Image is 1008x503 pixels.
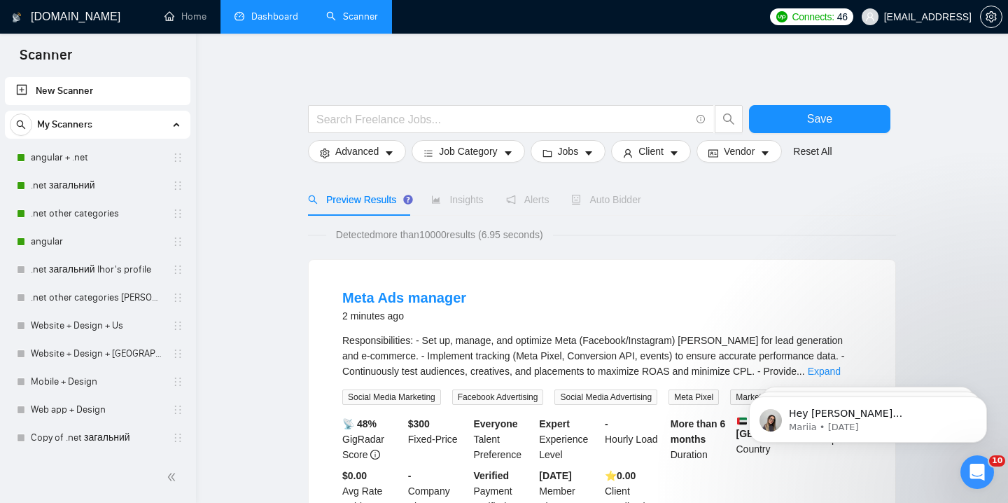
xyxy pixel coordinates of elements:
span: holder [172,376,183,387]
span: holder [172,348,183,359]
div: Talent Preference [471,416,537,462]
span: caret-down [503,148,513,158]
span: holder [172,208,183,219]
span: Advanced [335,144,379,159]
span: caret-down [669,148,679,158]
img: upwork-logo.png [776,11,787,22]
span: holder [172,152,183,163]
span: info-circle [696,115,706,124]
a: Expand [808,366,841,377]
span: Responsibilities: - Set up, manage, and optimize Meta (Facebook/Instagram) [PERSON_NAME] for lead... [342,335,844,377]
b: Expert [539,418,570,429]
input: Search Freelance Jobs... [316,111,690,128]
span: Auto Bidder [571,194,640,205]
b: Everyone [474,418,518,429]
button: settingAdvancedcaret-down [308,140,406,163]
span: ... [797,366,805,377]
span: robot [571,195,581,205]
div: Fixed-Price [405,416,471,462]
span: area-chart [431,195,441,205]
span: Alerts [506,194,549,205]
span: Scanner [8,45,83,74]
a: New Scanner [16,77,179,105]
span: Jobs [558,144,579,159]
span: Vendor [724,144,755,159]
a: angular + .net [31,144,164,172]
span: holder [172,236,183,247]
b: ⭐️ 0.00 [605,470,636,481]
a: Mobile + Design [31,368,164,396]
span: setting [320,148,330,158]
b: 📡 48% [342,418,377,429]
li: New Scanner [5,77,190,105]
span: Job Category [439,144,497,159]
div: Experience Level [536,416,602,462]
span: search [10,120,31,130]
b: Verified [474,470,510,481]
img: logo [12,6,22,29]
span: Social Media Marketing [342,390,441,405]
span: folder [542,148,552,158]
div: Responsibilities: - Set up, manage, and optimize Meta (Facebook/Instagram) ad campaigns for lead ... [342,333,862,379]
span: holder [172,264,183,275]
span: holder [172,320,183,331]
span: 10 [989,455,1005,467]
a: .net загальний [31,172,164,200]
span: 46 [837,9,848,25]
span: holder [172,432,183,443]
button: barsJob Categorycaret-down [412,140,524,163]
b: - [605,418,608,429]
div: 2 minutes ago [342,308,466,324]
span: Connects: [792,9,834,25]
span: user [865,12,875,22]
span: setting [981,11,1002,22]
button: Save [749,105,890,133]
button: folderJobscaret-down [531,140,606,163]
b: More than 6 months [671,418,726,445]
a: homeHome [164,11,206,22]
a: angular [31,228,164,256]
b: $ 300 [408,418,430,429]
button: setting [980,6,1002,28]
span: info-circle [370,450,380,460]
a: .net загальний Ihor's profile [31,256,164,284]
span: Client [638,144,664,159]
a: Copy of .net загальний [31,424,164,452]
a: dashboardDashboard [234,11,298,22]
span: Preview Results [308,194,409,205]
div: GigRadar Score [339,416,405,462]
span: Detected more than 10000 results (6.95 seconds) [326,227,553,242]
a: .net other categories [31,200,164,228]
span: Meta Pixel [668,390,719,405]
iframe: Intercom live chat [960,455,994,489]
span: Social Media Advertising [554,390,657,405]
li: My Scanners [5,111,190,480]
a: Reset All [793,144,832,159]
span: My Scanners [37,111,92,139]
iframe: Intercom notifications message [728,367,1008,465]
span: Save [807,110,832,128]
span: caret-down [760,148,770,158]
span: search [715,113,742,125]
div: Hourly Load [602,416,668,462]
span: search [308,195,318,205]
a: Website + Design + [GEOGRAPHIC_DATA]+[GEOGRAPHIC_DATA] [31,340,164,368]
b: - [408,470,412,481]
span: holder [172,180,183,191]
span: caret-down [584,148,594,158]
span: notification [506,195,516,205]
a: setting [980,11,1002,22]
span: idcard [708,148,718,158]
button: idcardVendorcaret-down [696,140,782,163]
a: Web app + Design [31,396,164,424]
div: Tooltip anchor [402,193,414,206]
b: [DATE] [539,470,571,481]
span: Insights [431,194,483,205]
button: search [10,113,32,136]
span: caret-down [384,148,394,158]
a: searchScanner [326,11,378,22]
a: Meta Ads manager [342,290,466,305]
